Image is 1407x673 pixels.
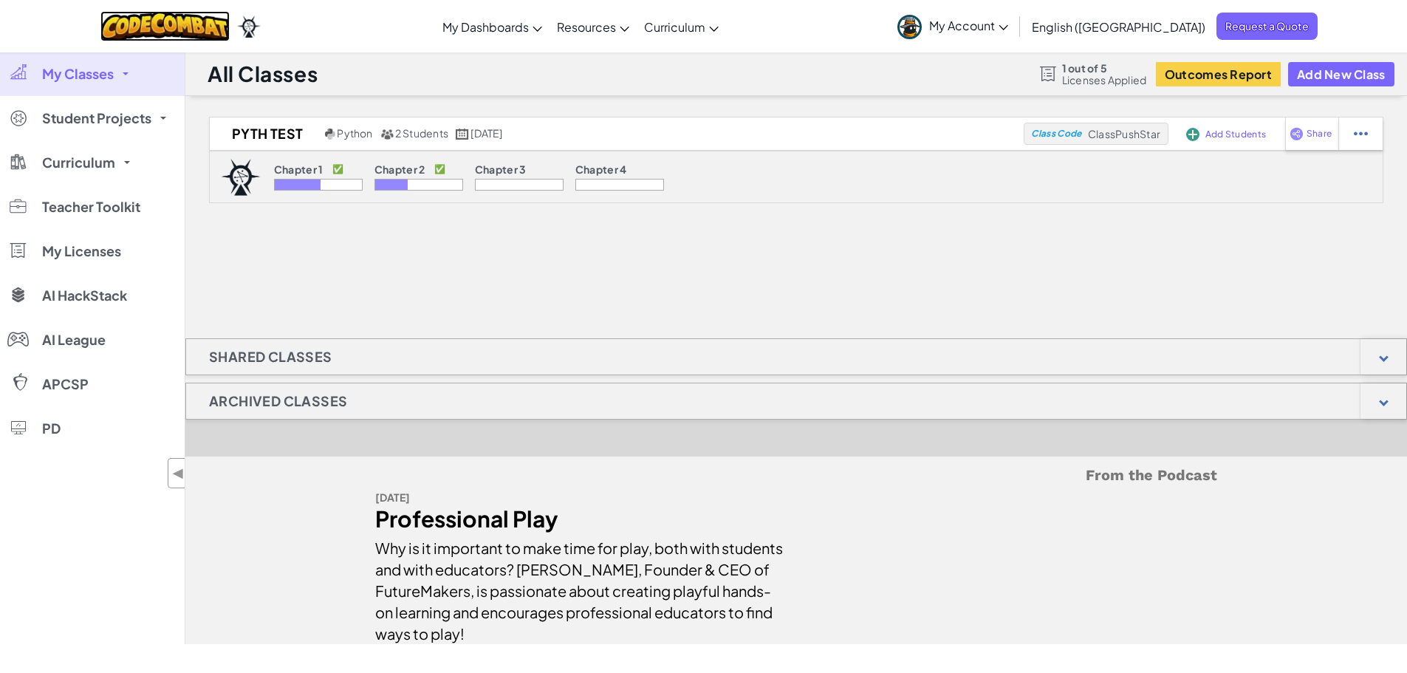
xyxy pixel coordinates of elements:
[100,11,230,41] img: CodeCombat logo
[172,462,185,484] span: ◀
[1307,129,1332,138] span: Share
[1216,13,1318,40] a: Request a Quote
[435,7,550,47] a: My Dashboards
[1024,7,1213,47] a: English ([GEOGRAPHIC_DATA])
[42,245,121,258] span: My Licenses
[1290,127,1304,140] img: IconShare_Purple.svg
[375,487,785,508] div: [DATE]
[237,16,261,38] img: Ozaria
[380,129,394,140] img: MultipleUsers.png
[929,18,1008,33] span: My Account
[42,67,114,81] span: My Classes
[374,163,425,175] p: Chapter 2
[186,338,355,375] h1: Shared Classes
[1186,128,1199,141] img: IconAddStudents.svg
[890,3,1016,49] a: My Account
[42,112,151,125] span: Student Projects
[210,123,1024,145] a: Pyth Test Python 2 Students [DATE]
[42,200,140,213] span: Teacher Toolkit
[1205,130,1266,139] span: Add Students
[1288,62,1394,86] button: Add New Class
[42,289,127,302] span: AI HackStack
[395,126,448,140] span: 2 Students
[470,126,502,140] span: [DATE]
[42,156,115,169] span: Curriculum
[375,508,785,530] div: Professional Play
[210,123,321,145] h2: Pyth Test
[475,163,527,175] p: Chapter 3
[332,163,343,175] p: ✅
[325,129,336,140] img: python.png
[897,15,922,39] img: avatar
[1062,74,1147,86] span: Licenses Applied
[42,333,106,346] span: AI League
[1062,62,1147,74] span: 1 out of 5
[557,19,616,35] span: Resources
[208,60,318,88] h1: All Classes
[274,163,323,175] p: Chapter 1
[1088,127,1160,140] span: ClassPushStar
[1354,127,1368,140] img: IconStudentEllipsis.svg
[1156,62,1281,86] button: Outcomes Report
[442,19,529,35] span: My Dashboards
[1032,19,1205,35] span: English ([GEOGRAPHIC_DATA])
[575,163,627,175] p: Chapter 4
[1031,129,1081,138] span: Class Code
[375,530,785,644] div: Why is it important to make time for play, both with students and with educators? [PERSON_NAME], ...
[434,163,445,175] p: ✅
[644,19,705,35] span: Curriculum
[550,7,637,47] a: Resources
[186,383,370,420] h1: Archived Classes
[637,7,726,47] a: Curriculum
[456,129,469,140] img: calendar.svg
[337,126,372,140] span: Python
[221,159,261,196] img: logo
[375,464,1217,487] h5: From the Podcast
